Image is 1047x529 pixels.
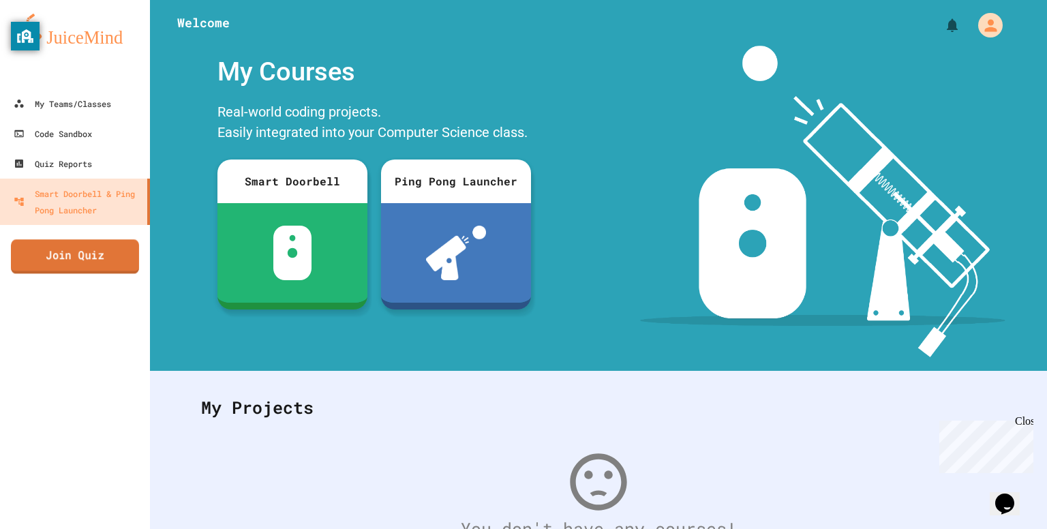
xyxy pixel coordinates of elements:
[217,160,367,203] div: Smart Doorbell
[14,14,136,49] img: logo-orange.svg
[990,474,1033,515] iframe: chat widget
[964,10,1006,41] div: My Account
[934,415,1033,473] iframe: chat widget
[640,46,1005,357] img: banner-image-my-projects.png
[381,160,531,203] div: Ping Pong Launcher
[273,226,312,280] img: sdb-white.svg
[211,98,538,149] div: Real-world coding projects. Easily integrated into your Computer Science class.
[426,226,487,280] img: ppl-with-ball.png
[919,14,964,37] div: My Notifications
[11,22,40,50] button: privacy banner
[14,185,142,218] div: Smart Doorbell & Ping Pong Launcher
[211,46,538,98] div: My Courses
[14,155,92,172] div: Quiz Reports
[5,5,94,87] div: Chat with us now!Close
[11,239,139,273] a: Join Quiz
[14,95,111,112] div: My Teams/Classes
[187,381,1010,434] div: My Projects
[14,125,92,142] div: Code Sandbox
